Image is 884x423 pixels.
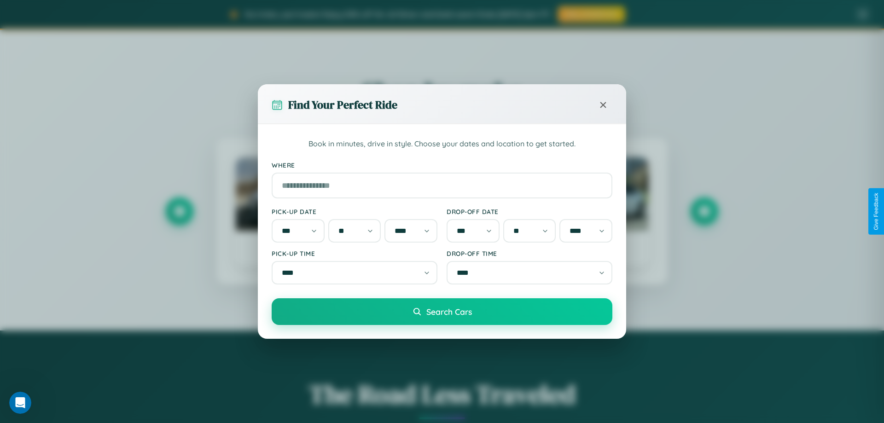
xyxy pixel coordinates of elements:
label: Pick-up Time [272,249,437,257]
label: Pick-up Date [272,208,437,215]
label: Where [272,161,612,169]
label: Drop-off Date [447,208,612,215]
label: Drop-off Time [447,249,612,257]
button: Search Cars [272,298,612,325]
span: Search Cars [426,307,472,317]
p: Book in minutes, drive in style. Choose your dates and location to get started. [272,138,612,150]
h3: Find Your Perfect Ride [288,97,397,112]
